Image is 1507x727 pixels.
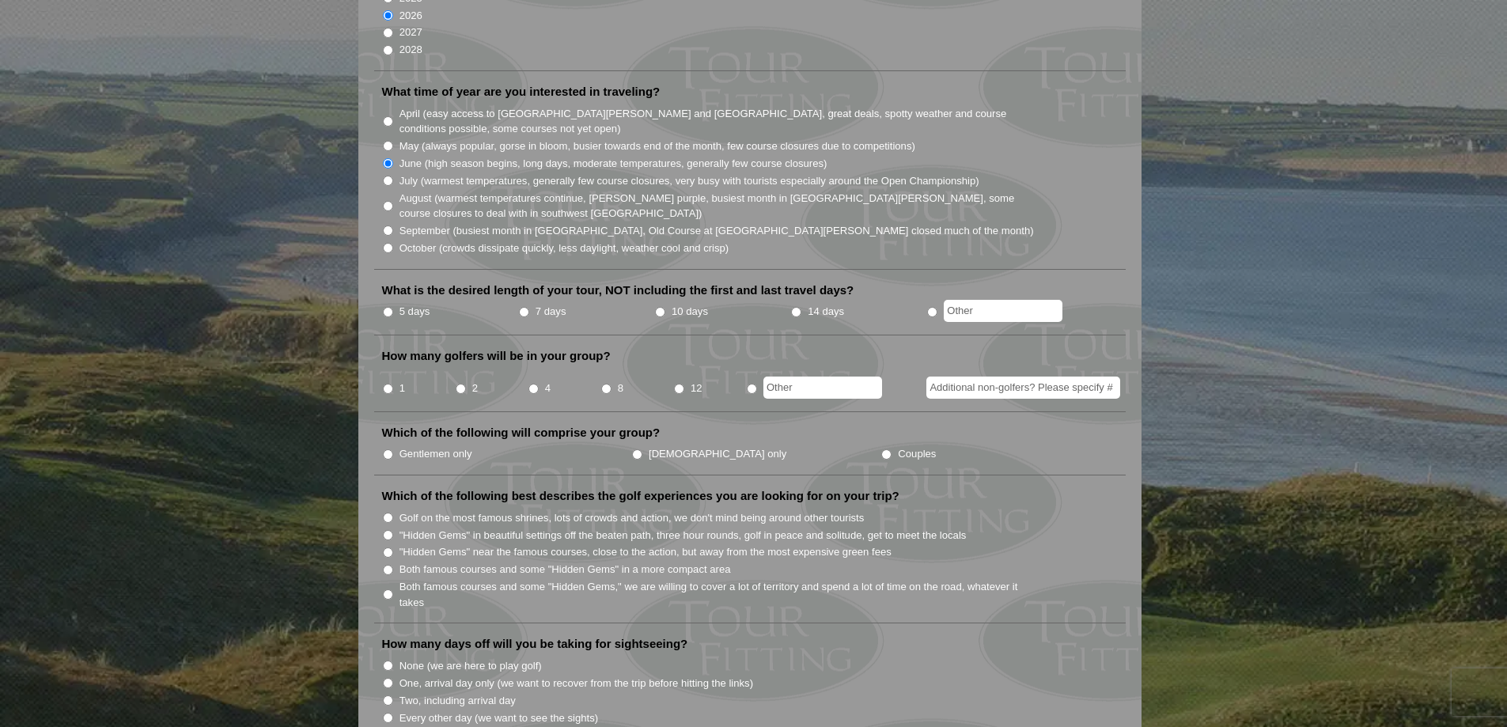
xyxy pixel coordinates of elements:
input: Additional non-golfers? Please specify # [926,377,1120,399]
label: Which of the following will comprise your group? [382,425,661,441]
input: Other [944,300,1062,322]
label: "Hidden Gems" near the famous courses, close to the action, but away from the most expensive gree... [399,544,892,560]
label: "Hidden Gems" in beautiful settings off the beaten path, three hour rounds, golf in peace and sol... [399,528,967,543]
label: What is the desired length of your tour, NOT including the first and last travel days? [382,282,854,298]
label: [DEMOGRAPHIC_DATA] only [649,446,786,462]
label: 1 [399,381,405,396]
label: Gentlemen only [399,446,472,462]
label: Couples [898,446,936,462]
label: 8 [618,381,623,396]
label: October (crowds dissipate quickly, less daylight, weather cool and crisp) [399,240,729,256]
label: 2026 [399,8,422,24]
label: July (warmest temperatures, generally few course closures, very busy with tourists especially aro... [399,173,979,189]
label: 10 days [672,304,708,320]
label: None (we are here to play golf) [399,658,542,674]
label: 2027 [399,25,422,40]
label: Every other day (we want to see the sights) [399,710,598,726]
label: Both famous courses and some "Hidden Gems," we are willing to cover a lot of territory and spend ... [399,579,1036,610]
label: April (easy access to [GEOGRAPHIC_DATA][PERSON_NAME] and [GEOGRAPHIC_DATA], great deals, spotty w... [399,106,1036,137]
label: 7 days [536,304,566,320]
label: 12 [691,381,702,396]
label: Two, including arrival day [399,693,516,709]
label: August (warmest temperatures continue, [PERSON_NAME] purple, busiest month in [GEOGRAPHIC_DATA][P... [399,191,1036,222]
label: May (always popular, gorse in bloom, busier towards end of the month, few course closures due to ... [399,138,915,154]
label: 2 [472,381,478,396]
label: How many days off will you be taking for sightseeing? [382,636,688,652]
label: Both famous courses and some "Hidden Gems" in a more compact area [399,562,731,577]
input: Other [763,377,882,399]
label: 4 [545,381,551,396]
label: Golf on the most famous shrines, lots of crowds and action, we don't mind being around other tour... [399,510,865,526]
label: September (busiest month in [GEOGRAPHIC_DATA], Old Course at [GEOGRAPHIC_DATA][PERSON_NAME] close... [399,223,1034,239]
label: 2028 [399,42,422,58]
label: What time of year are you interested in traveling? [382,84,661,100]
label: How many golfers will be in your group? [382,348,611,364]
label: June (high season begins, long days, moderate temperatures, generally few course closures) [399,156,827,172]
label: 5 days [399,304,430,320]
label: 14 days [808,304,844,320]
label: Which of the following best describes the golf experiences you are looking for on your trip? [382,488,899,504]
label: One, arrival day only (we want to recover from the trip before hitting the links) [399,676,753,691]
